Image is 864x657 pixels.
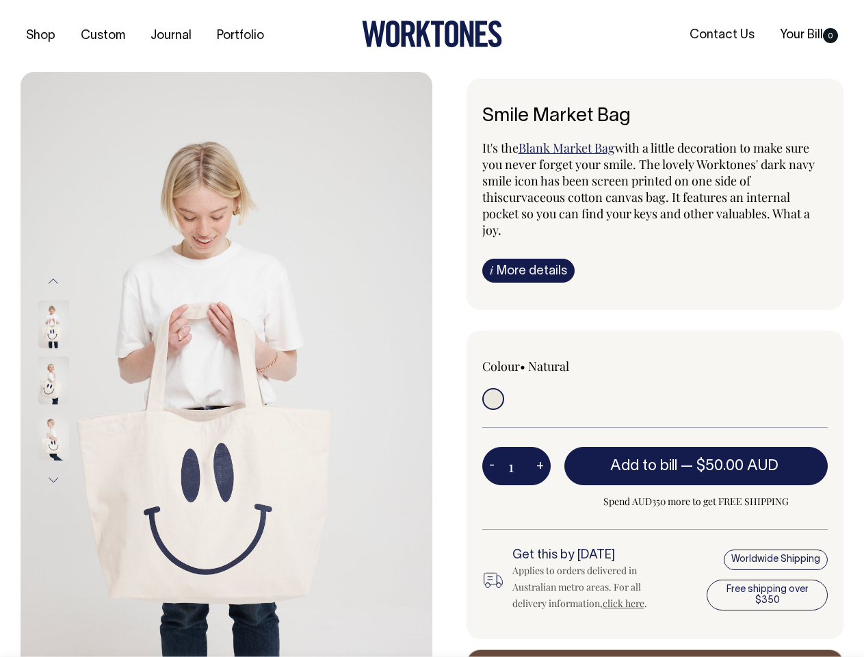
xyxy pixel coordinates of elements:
label: Natural [528,358,569,374]
h6: Smile Market Bag [482,106,828,127]
a: Your Bill0 [774,24,843,47]
a: Contact Us [684,24,760,47]
a: Shop [21,25,61,47]
a: Custom [75,25,131,47]
img: Smile Market Bag [38,413,69,461]
h6: Get this by [DATE] [512,549,670,563]
button: Add to bill —$50.00 AUD [564,447,828,485]
span: 0 [823,28,838,43]
button: + [529,452,551,480]
a: click here [603,597,644,610]
span: — [681,459,782,473]
img: Smile Market Bag [38,357,69,404]
button: - [482,452,501,480]
span: i [490,263,493,277]
button: Previous [43,266,64,296]
a: Blank Market Bag [519,140,615,156]
div: Applies to orders delivered in Australian metro areas. For all delivery information, . [512,563,670,612]
button: Next [43,465,64,495]
span: • [520,358,525,374]
span: $50.00 AUD [696,459,778,473]
a: Journal [145,25,197,47]
p: It's the with a little decoration to make sure you never forget your smile. The lovely Worktones'... [482,140,828,238]
img: Smile Market Bag [38,300,69,348]
span: Spend AUD350 more to get FREE SHIPPING [564,493,828,510]
span: Add to bill [610,459,677,473]
div: Colour [482,358,620,374]
a: Portfolio [211,25,270,47]
span: curvaceous cotton canvas bag. It features an internal pocket so you can find your keys and other ... [482,189,810,238]
a: iMore details [482,259,575,283]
